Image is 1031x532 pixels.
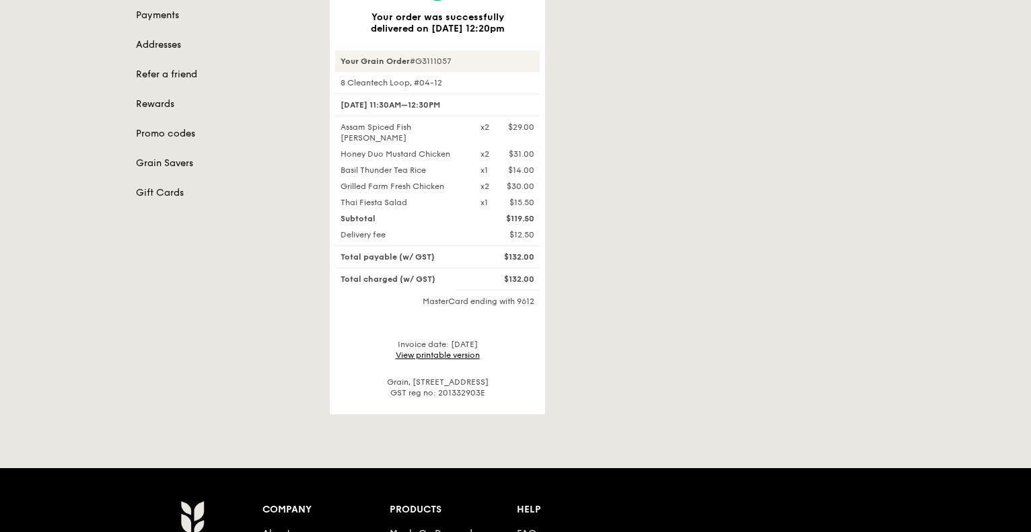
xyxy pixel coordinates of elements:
a: Refer a friend [136,68,314,81]
div: Subtotal [332,213,472,224]
div: $29.00 [508,122,534,132]
div: Basil Thunder Tea Rice [332,165,472,176]
a: Payments [136,9,314,22]
div: Grilled Farm Fresh Chicken [332,181,472,192]
a: Grain Savers [136,157,314,170]
div: 8 Cleantech Loop, #04-12 [335,77,540,88]
div: $14.00 [508,165,534,176]
div: x2 [481,181,489,192]
span: Total payable (w/ GST) [341,252,435,262]
strong: Your Grain Order [341,56,410,66]
h3: Your order was successfully delivered on [DATE] 12:20pm [351,11,524,34]
a: Addresses [136,38,314,52]
div: $132.00 [472,252,542,262]
div: $119.50 [472,213,542,224]
div: Delivery fee [332,229,472,240]
div: Assam Spiced Fish [PERSON_NAME] [332,122,472,143]
div: Products [390,500,517,519]
div: $31.00 [509,149,534,159]
div: #G3111057 [335,50,540,72]
a: View printable version [396,350,480,360]
div: Invoice date: [DATE] [335,339,540,360]
div: Total charged (w/ GST) [332,274,472,284]
div: [DATE] 11:30AM–12:30PM [335,93,540,116]
div: x2 [481,149,489,159]
div: Grain, [STREET_ADDRESS] GST reg no: 201332903E [335,377,540,398]
div: MasterCard ending with 9612 [335,296,540,307]
div: $12.50 [472,229,542,240]
div: Company [262,500,390,519]
a: Promo codes [136,127,314,141]
div: Help [517,500,644,519]
a: Rewards [136,98,314,111]
div: $132.00 [472,274,542,284]
div: $15.50 [509,197,534,208]
div: x1 [481,197,488,208]
div: Honey Duo Mustard Chicken [332,149,472,159]
div: x2 [481,122,489,132]
div: x1 [481,165,488,176]
div: Thai Fiesta Salad [332,197,472,208]
a: Gift Cards [136,186,314,200]
div: $30.00 [507,181,534,192]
